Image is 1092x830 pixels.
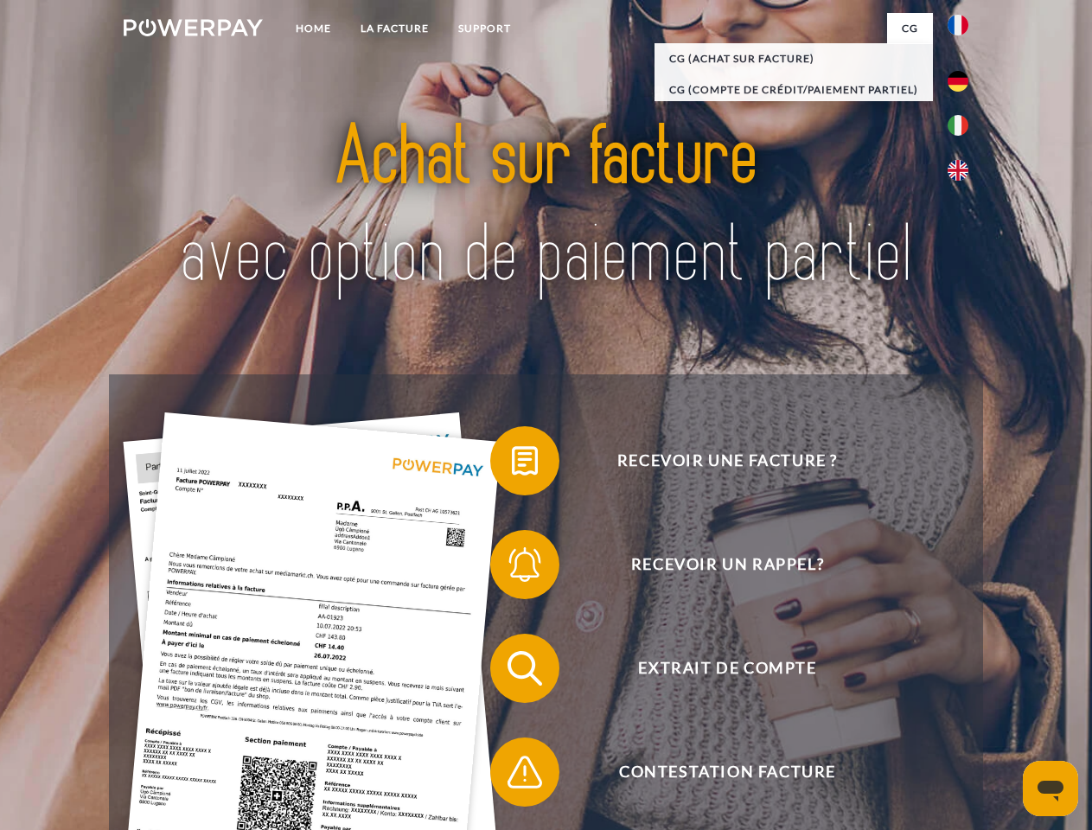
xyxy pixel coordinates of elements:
[515,737,939,807] span: Contestation Facture
[490,530,940,599] button: Recevoir un rappel?
[1023,761,1078,816] iframe: Bouton de lancement de la fenêtre de messagerie
[490,737,940,807] button: Contestation Facture
[887,13,933,44] a: CG
[948,115,968,136] img: it
[948,160,968,181] img: en
[515,426,939,495] span: Recevoir une facture ?
[948,71,968,92] img: de
[948,15,968,35] img: fr
[515,530,939,599] span: Recevoir un rappel?
[165,83,927,331] img: title-powerpay_fr.svg
[503,543,546,586] img: qb_bell.svg
[490,426,940,495] button: Recevoir une facture ?
[281,13,346,44] a: Home
[490,634,940,703] button: Extrait de compte
[515,634,939,703] span: Extrait de compte
[503,750,546,794] img: qb_warning.svg
[444,13,526,44] a: Support
[503,647,546,690] img: qb_search.svg
[655,43,933,74] a: CG (achat sur facture)
[655,74,933,105] a: CG (Compte de crédit/paiement partiel)
[124,19,263,36] img: logo-powerpay-white.svg
[503,439,546,482] img: qb_bill.svg
[346,13,444,44] a: LA FACTURE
